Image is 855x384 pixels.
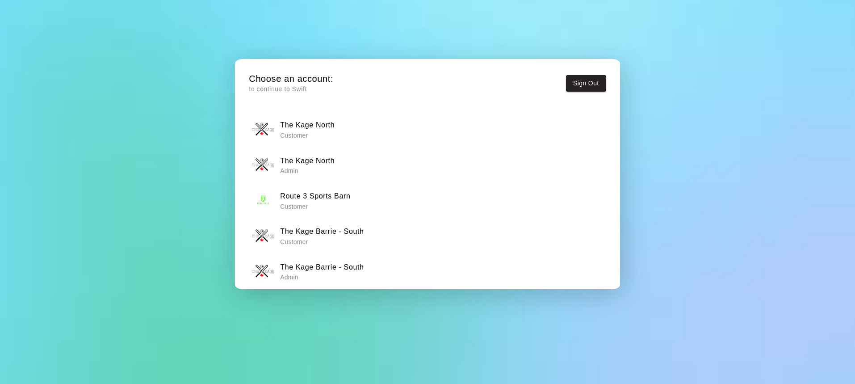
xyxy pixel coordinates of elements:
[280,190,350,202] h6: Route 3 Sports Barn
[249,115,606,143] button: The Kage NorthThe Kage North Customer
[252,225,274,247] img: The Kage Barrie - South
[249,186,606,215] button: Route 3 Sports BarnRoute 3 Sports Barn Customer
[280,262,364,273] h6: The Kage Barrie - South
[280,202,350,211] p: Customer
[280,155,335,167] h6: The Kage North
[249,73,333,85] h5: Choose an account:
[280,131,335,140] p: Customer
[249,151,606,179] button: The Kage NorthThe Kage North Admin
[280,119,335,131] h6: The Kage North
[252,190,274,212] img: Route 3 Sports Barn
[249,257,606,286] button: The Kage Barrie - SouthThe Kage Barrie - South Admin
[566,75,606,92] button: Sign Out
[249,84,333,94] p: to continue to Swift
[252,260,274,283] img: The Kage Barrie - South
[249,222,606,250] button: The Kage Barrie - SouthThe Kage Barrie - South Customer
[280,166,335,175] p: Admin
[252,154,274,176] img: The Kage North
[280,226,364,237] h6: The Kage Barrie - South
[280,237,364,246] p: Customer
[280,273,364,282] p: Admin
[252,118,274,141] img: The Kage North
